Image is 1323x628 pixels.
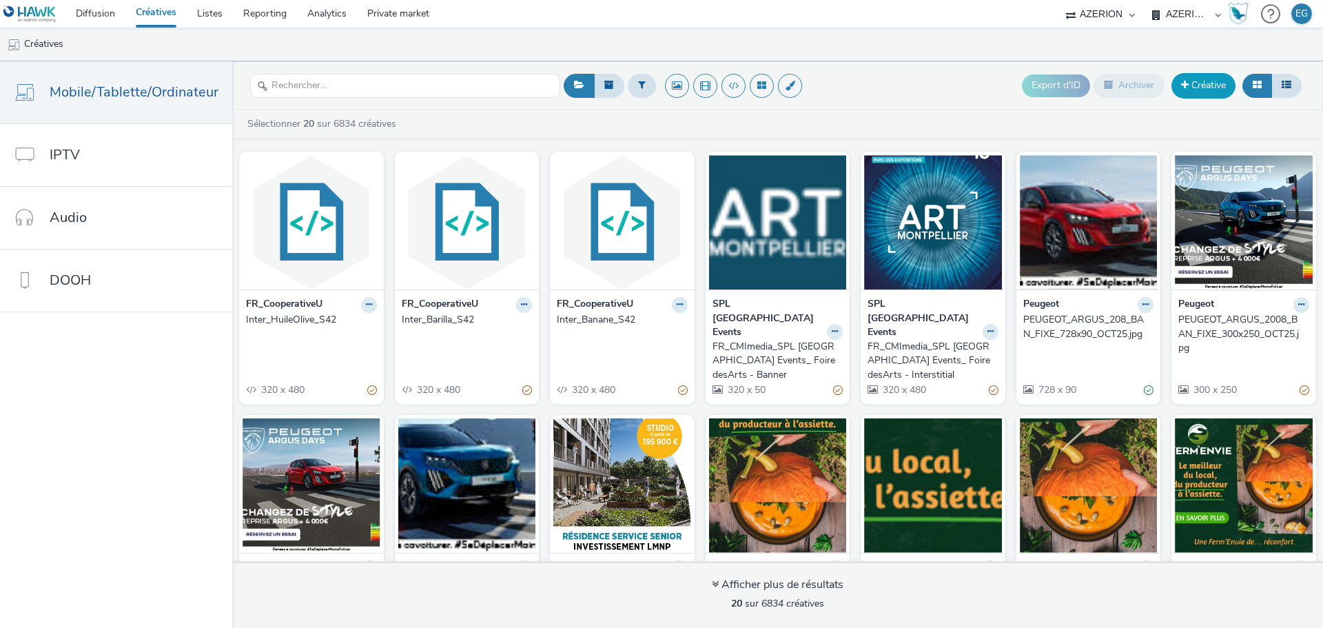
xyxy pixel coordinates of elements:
[243,418,380,553] img: PEUGEOT_ARGUS_208_BAN_FIXE_300x250_OCT25.jpg visual
[398,155,536,290] img: Inter_Barilla_S42 visual
[1178,313,1304,355] div: PEUGEOT_ARGUS_2008_BAN_FIXE_300x250_OCT25.jpg
[50,82,218,102] span: Mobile/Tablette/Ordinateur
[731,597,742,610] strong: 20
[712,340,838,382] div: FR_CMImedia_SPL [GEOGRAPHIC_DATA] Events_ FoiredesArts - Banner
[246,313,371,327] div: Inter_HuileOlive_S42
[712,577,843,593] div: Afficher plus de résultats
[557,297,633,313] strong: FR_CooperativeU
[3,6,57,23] img: undefined Logo
[50,207,87,227] span: Audio
[1175,155,1313,290] img: PEUGEOT_ARGUS_2008_BAN_FIXE_300x250_OCT25.jpg visual
[1023,297,1059,313] strong: Peugeot
[557,560,580,576] strong: Icade
[709,155,847,290] img: FR_CMImedia_SPL Occitanie Events_ FoiredesArts - Banner visual
[1175,418,1313,553] img: 1718_FERM_ENVIE_PAVE_300x250px.jpg visual
[1228,3,1254,25] a: Hawk Academy
[864,155,1002,290] img: FR_CMImedia_SPL Occitanie Events_ FoiredesArts - Interstitial visual
[712,297,824,339] strong: SPL [GEOGRAPHIC_DATA] Events
[709,418,847,553] img: 1718_FERM_ENVIE_MOBILE_320x480px.jpg visual
[1022,74,1090,97] button: Export d'ID
[1020,418,1158,553] img: 1718_FERM_ENVIE_GRAND_ANGLE_300x600px.jpg visual
[402,297,478,313] strong: FR_CooperativeU
[1192,383,1237,396] span: 300 x 250
[246,117,402,130] a: Sélectionner sur 6834 créatives
[416,383,460,396] span: 320 x 480
[398,418,536,553] img: PEUGEOT_ARGUS_2008_BAN_FIXE_728x90_OCT25.jpg visual
[50,270,91,290] span: DOOH
[1178,297,1214,313] strong: Peugeot
[1271,74,1302,97] button: Liste
[1178,560,1234,576] strong: FERM'ENVIE
[712,560,768,576] strong: FERM'ENVIE
[1023,313,1154,341] a: PEUGEOT_ARGUS_208_BAN_FIXE_728x90_OCT25.jpg
[989,383,998,398] div: Partiellement valide
[553,155,691,290] img: Inter_Banane_S42 visual
[1144,383,1153,398] div: Valide
[731,597,824,610] span: sur 6834 créatives
[246,313,377,327] a: Inter_HuileOlive_S42
[1295,3,1308,24] div: EG
[303,117,314,130] strong: 20
[402,313,533,327] a: Inter_Barilla_S42
[1171,73,1235,98] a: Créative
[712,340,843,382] a: FR_CMImedia_SPL [GEOGRAPHIC_DATA] Events_ FoiredesArts - Banner
[50,145,80,165] span: IPTV
[868,340,998,382] a: FR_CMImedia_SPL [GEOGRAPHIC_DATA] Events_ FoiredesArts - Interstitial
[1023,313,1149,341] div: PEUGEOT_ARGUS_208_BAN_FIXE_728x90_OCT25.jpg
[402,313,527,327] div: Inter_Barilla_S42
[1020,155,1158,290] img: PEUGEOT_ARGUS_208_BAN_FIXE_728x90_OCT25.jpg visual
[1242,74,1272,97] button: Grille
[1300,383,1309,398] div: Partiellement valide
[553,418,691,553] img: cadePromotion_PrgToulouse_MobileRCS_Oct_2025 | Interstitial visual
[260,383,305,396] span: 320 x 480
[557,313,682,327] div: Inter_Banane_S42
[246,560,282,576] strong: Peugeot
[868,560,923,576] strong: FERM'ENVIE
[367,383,377,398] div: Partiellement valide
[726,383,766,396] span: 320 x 50
[868,340,993,382] div: FR_CMImedia_SPL [GEOGRAPHIC_DATA] Events_ FoiredesArts - Interstitial
[522,383,532,398] div: Partiellement valide
[571,383,615,396] span: 320 x 480
[868,297,979,339] strong: SPL [GEOGRAPHIC_DATA] Events
[402,560,438,576] strong: Peugeot
[833,383,843,398] div: Partiellement valide
[864,418,1002,553] img: 1718_FERM_ENVIE_MEGA_BANNIERE_728x90px.jpg visual
[1178,313,1309,355] a: PEUGEOT_ARGUS_2008_BAN_FIXE_300x250_OCT25.jpg
[1037,383,1076,396] span: 728 x 90
[250,74,560,98] input: Rechercher...
[1094,74,1165,97] button: Archiver
[7,38,21,52] img: mobile
[243,155,380,290] img: Inter_HuileOlive_S42 visual
[678,383,688,398] div: Partiellement valide
[881,383,926,396] span: 320 x 480
[557,313,688,327] a: Inter_Banane_S42
[246,297,322,313] strong: FR_CooperativeU
[1023,560,1079,576] strong: FERM'ENVIE
[1228,3,1249,25] img: Hawk Academy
